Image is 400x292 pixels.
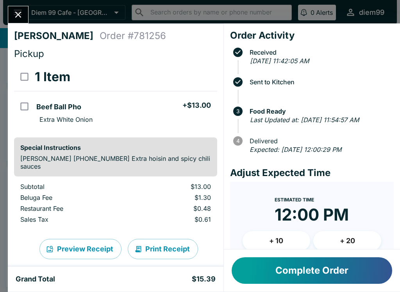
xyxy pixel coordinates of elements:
button: Print Receipt [128,239,198,259]
h4: Adjust Expected Time [230,167,394,179]
h4: Order Activity [230,30,394,41]
button: Preview Receipt [39,239,121,259]
p: [PERSON_NAME] [PHONE_NUMBER] Extra hoisin and spicy chili sauces [20,155,211,170]
span: Received [246,49,394,56]
h5: $15.39 [192,274,216,284]
h6: Special Instructions [20,144,211,151]
table: orders table [14,63,217,131]
p: Sales Tax [20,215,123,223]
span: Food Ready [246,108,394,115]
h5: Beef Ball Pho [36,102,81,112]
text: 3 [236,108,239,114]
h4: Order # 781256 [100,30,166,42]
button: Complete Order [232,257,392,284]
p: $13.00 [136,183,211,191]
p: Restaurant Fee [20,205,123,212]
span: Sent to Kitchen [246,78,394,85]
button: + 20 [313,231,381,251]
span: Estimated Time [275,197,314,203]
p: Extra White Onion [39,116,93,123]
h5: Grand Total [16,274,55,284]
button: Close [8,6,28,23]
p: $0.61 [136,215,211,223]
span: Pickup [14,48,44,59]
h3: 1 Item [35,69,70,85]
text: 4 [236,138,239,144]
table: orders table [14,183,217,226]
p: Subtotal [20,183,123,191]
em: Expected: [DATE] 12:00:29 PM [250,146,341,153]
span: Delivered [246,137,394,144]
em: [DATE] 11:42:05 AM [250,57,309,65]
p: Beluga Fee [20,194,123,201]
h5: + $13.00 [182,101,211,110]
em: Last Updated at: [DATE] 11:54:57 AM [250,116,359,124]
p: $0.48 [136,205,211,212]
button: + 10 [243,231,311,251]
time: 12:00 PM [275,205,349,225]
h4: [PERSON_NAME] [14,30,100,42]
p: $1.30 [136,194,211,201]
